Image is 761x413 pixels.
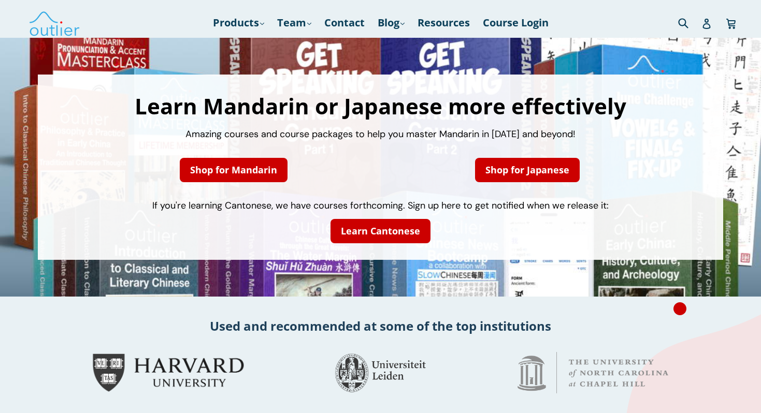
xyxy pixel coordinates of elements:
[475,158,580,182] a: Shop for Japanese
[412,13,475,32] a: Resources
[272,13,317,32] a: Team
[48,95,712,117] h1: Learn Mandarin or Japanese more effectively
[185,128,576,140] span: Amazing courses and course packages to help you master Mandarin in [DATE] and beyond!
[676,12,704,33] input: Search
[152,199,609,212] span: If you're learning Cantonese, we have courses forthcoming. Sign up here to get notified when we r...
[319,13,370,32] a: Contact
[28,8,80,38] img: Outlier Linguistics
[331,219,430,243] a: Learn Cantonese
[372,13,410,32] a: Blog
[180,158,288,182] a: Shop for Mandarin
[208,13,269,32] a: Products
[478,13,554,32] a: Course Login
